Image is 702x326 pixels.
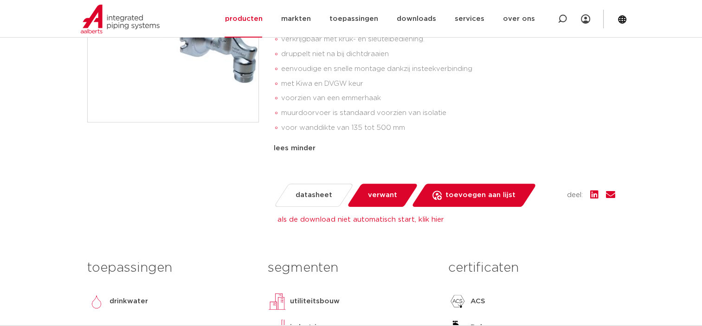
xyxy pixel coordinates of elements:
[109,296,148,307] p: drinkwater
[87,292,106,311] img: drinkwater
[281,62,615,77] li: eenvoudige en snelle montage dankzij insteekverbinding
[281,106,615,121] li: muurdoorvoer is standaard voorzien van isolatie
[268,292,286,311] img: utiliteitsbouw
[296,188,332,203] span: datasheet
[346,184,418,207] a: verwant
[277,216,444,223] a: als de download niet automatisch start, klik hier
[470,296,485,307] p: ACS
[448,259,615,277] h3: certificaten
[368,188,397,203] span: verwant
[274,143,615,154] div: lees minder
[281,32,615,47] li: verkrijgbaar met kruk- en sleutelbediening.
[281,77,615,91] li: met Kiwa en DVGW keur
[567,190,583,201] span: deel:
[281,47,615,62] li: druppelt niet na bij dichtdraaien
[281,91,615,106] li: voorzien van een emmerhaak
[448,292,467,311] img: ACS
[281,121,615,135] li: voor wanddikte van 135 tot 500 mm
[273,184,354,207] a: datasheet
[268,259,434,277] h3: segmenten
[87,259,254,277] h3: toepassingen
[445,188,515,203] span: toevoegen aan lijst
[290,296,340,307] p: utiliteitsbouw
